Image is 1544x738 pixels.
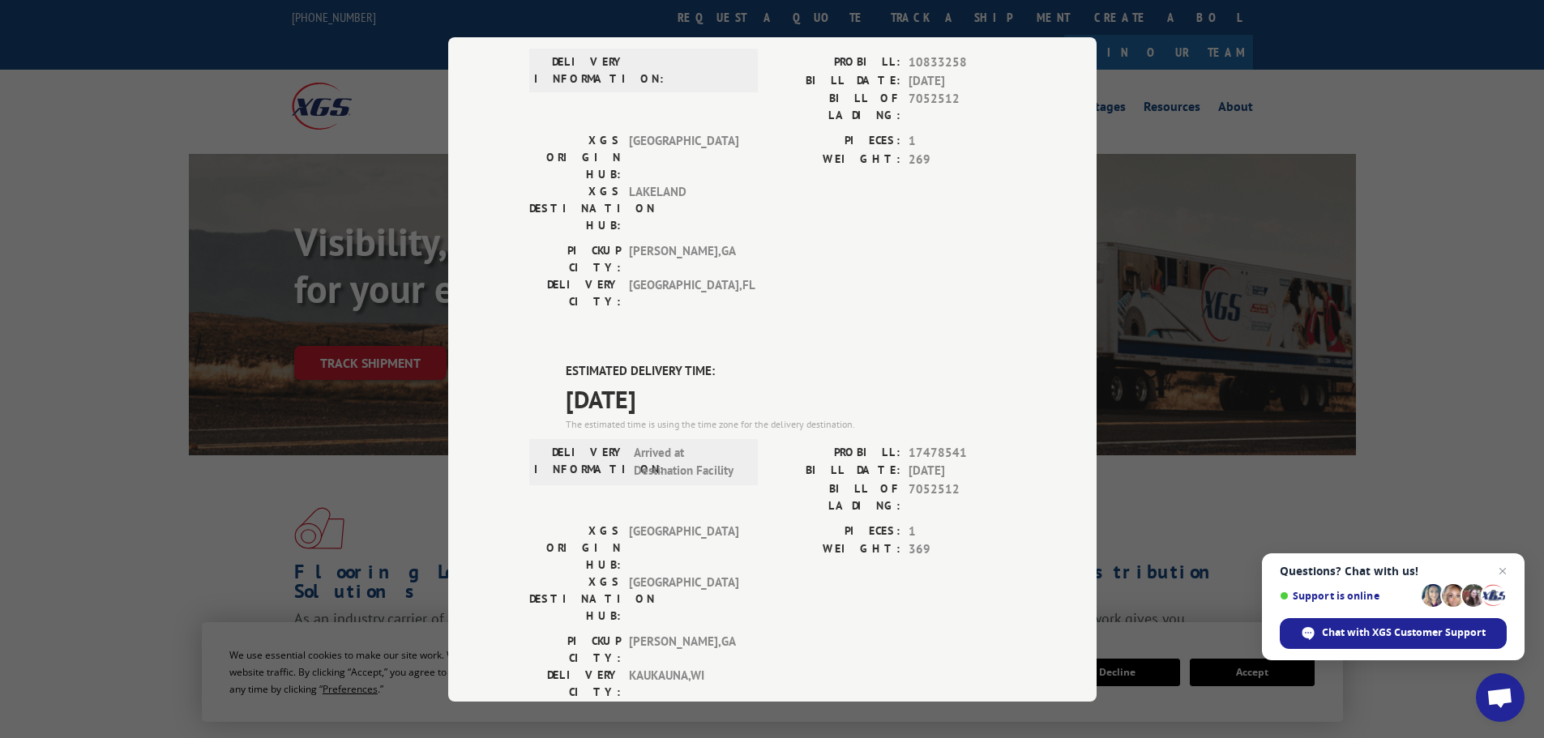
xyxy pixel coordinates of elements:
label: ESTIMATED DELIVERY TIME: [566,362,1016,381]
div: The estimated time is using the time zone for the delivery destination. [566,416,1016,431]
span: 7052512 [909,90,1016,124]
label: PROBILL: [772,443,900,462]
label: BILL DATE: [772,71,900,90]
label: XGS ORIGIN HUB: [529,132,621,183]
span: 369 [909,540,1016,559]
span: [DATE] [566,380,1016,416]
span: 17478541 [909,443,1016,462]
label: DELIVERY INFORMATION: [534,53,626,87]
span: LAKELAND [629,183,738,234]
span: Chat with XGS Customer Support [1322,625,1486,640]
label: XGS ORIGIN HUB: [529,522,621,573]
div: Chat with XGS Customer Support [1280,618,1507,649]
label: DELIVERY INFORMATION: [534,443,626,480]
span: [DATE] [909,71,1016,90]
div: Open chat [1476,673,1525,722]
span: Arrived at Destination Facility [634,443,743,480]
span: [GEOGRAPHIC_DATA] [629,132,738,183]
span: Questions? Chat with us! [1280,565,1507,578]
span: [DATE] [909,462,1016,480]
label: DELIVERY CITY: [529,276,621,310]
span: Close chat [1493,561,1512,581]
span: Support is online [1280,590,1416,602]
span: [PERSON_NAME] , GA [629,242,738,276]
label: DELIVERY CITY: [529,666,621,700]
span: [PERSON_NAME] , GA [629,632,738,666]
label: WEIGHT: [772,540,900,559]
label: BILL DATE: [772,462,900,480]
span: KAUKAUNA , WI [629,666,738,700]
span: [GEOGRAPHIC_DATA] [629,573,738,624]
span: 7052512 [909,480,1016,514]
span: 269 [909,150,1016,169]
label: BILL OF LADING: [772,90,900,124]
label: PICKUP CITY: [529,242,621,276]
span: [GEOGRAPHIC_DATA] [629,522,738,573]
label: XGS DESTINATION HUB: [529,573,621,624]
span: 1 [909,132,1016,151]
span: 10833258 [909,53,1016,72]
span: [GEOGRAPHIC_DATA] , FL [629,276,738,310]
label: BILL OF LADING: [772,480,900,514]
label: PIECES: [772,522,900,540]
label: PICKUP CITY: [529,632,621,666]
label: PIECES: [772,132,900,151]
span: DELIVERED [566,5,1016,41]
label: XGS DESTINATION HUB: [529,183,621,234]
label: PROBILL: [772,53,900,72]
label: WEIGHT: [772,150,900,169]
span: 1 [909,522,1016,540]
